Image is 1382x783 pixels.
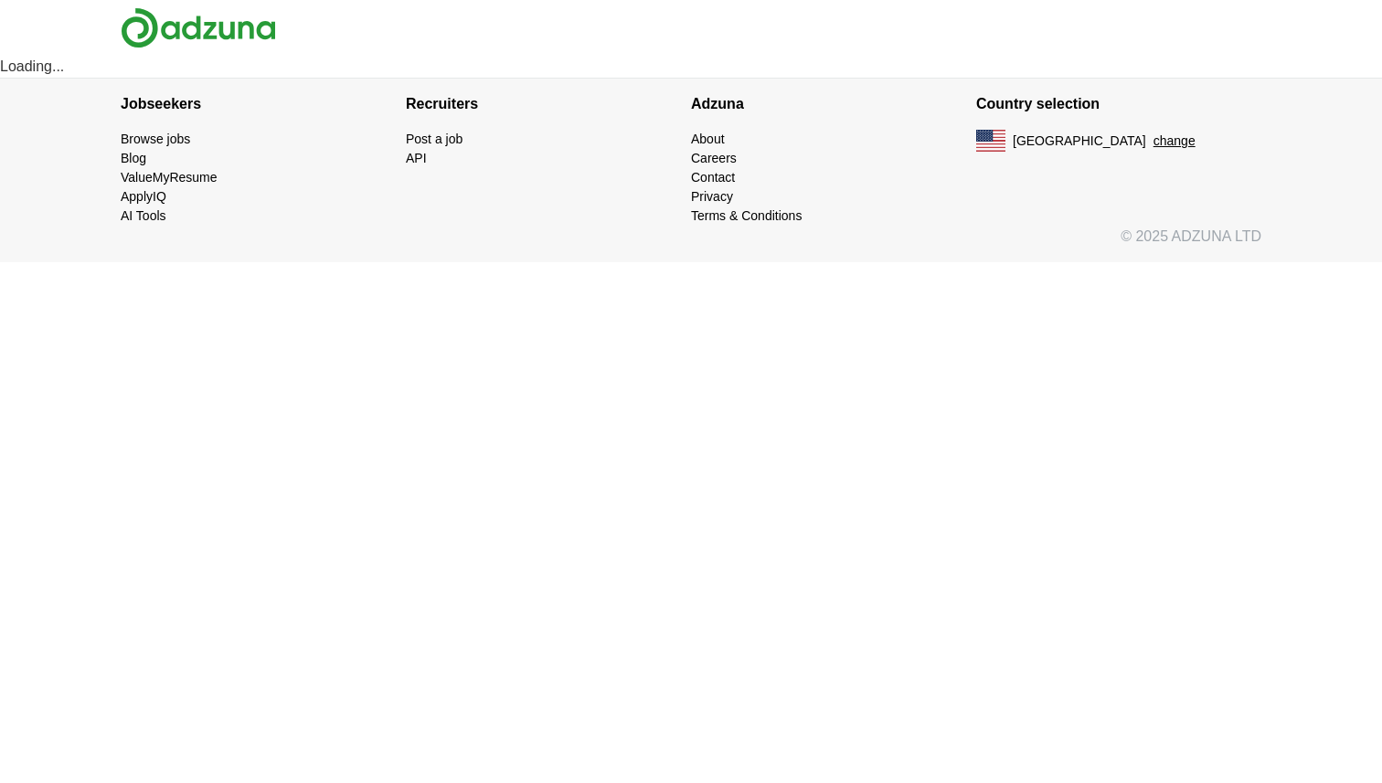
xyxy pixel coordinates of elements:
a: Blog [121,151,146,165]
a: Privacy [691,189,733,204]
a: Post a job [406,132,462,146]
a: About [691,132,725,146]
a: API [406,151,427,165]
span: [GEOGRAPHIC_DATA] [1013,132,1146,151]
a: Terms & Conditions [691,208,802,223]
a: ApplyIQ [121,189,166,204]
h4: Country selection [976,79,1261,130]
a: Careers [691,151,737,165]
button: change [1153,132,1196,151]
div: © 2025 ADZUNA LTD [106,226,1276,262]
a: ValueMyResume [121,170,218,185]
img: Adzuna logo [121,7,276,48]
a: AI Tools [121,208,166,223]
img: US flag [976,130,1005,152]
a: Browse jobs [121,132,190,146]
a: Contact [691,170,735,185]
